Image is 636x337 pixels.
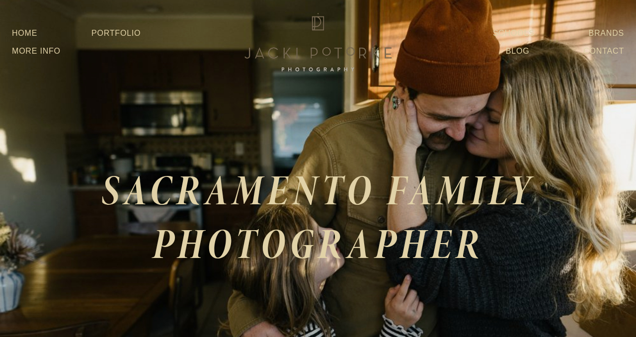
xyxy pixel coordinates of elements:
[101,161,546,272] em: SACRAMENTO FAMILY PHOTOGRAPHER
[238,10,397,74] img: Jacki Potorke Sacramento Family Photographer
[493,24,535,42] a: Schools
[589,24,624,42] a: Brands
[506,42,530,60] a: Blog
[583,42,624,60] a: Contact
[12,24,37,42] a: Home
[91,29,141,37] a: Portfolio
[12,42,61,60] a: More Info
